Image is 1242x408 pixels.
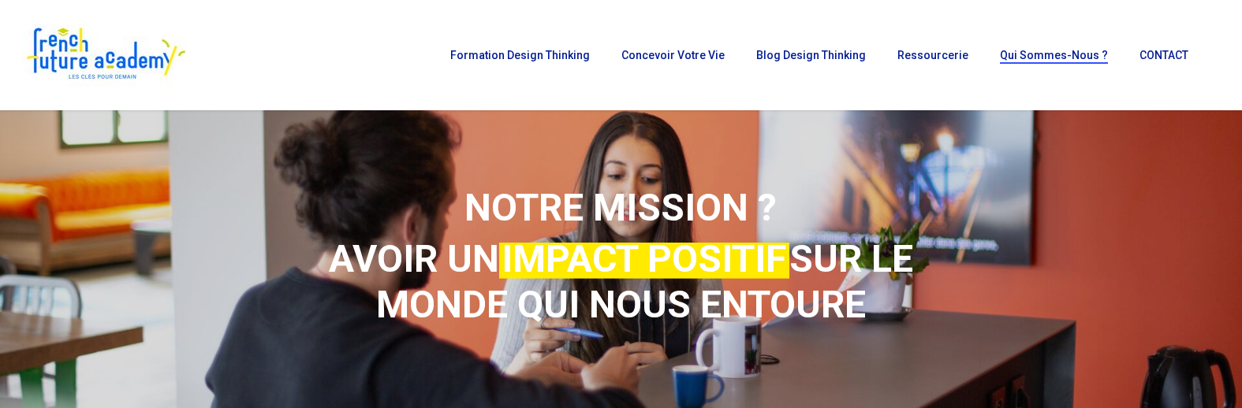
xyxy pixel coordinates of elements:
[22,24,188,87] img: Académie Française du Futur
[756,49,866,61] font: Blog Design Thinking
[329,236,499,281] font: AVOIR UN
[442,50,598,61] a: Formation Design Thinking
[1139,49,1188,61] font: CONTACT
[1132,50,1196,61] a: CONTACT
[502,236,787,281] font: IMPACT POSITIF
[376,236,913,327] font: SUR LE MONDE QUI NOUS ENTOURE
[897,49,968,61] font: Ressourcerie
[450,49,590,61] font: Formation Design Thinking
[748,50,874,61] a: Blog Design Thinking
[890,50,976,61] a: Ressourcerie
[1000,49,1108,61] font: Qui sommes-nous ?
[464,185,777,230] font: NOTRE MISSION ?
[614,50,733,61] a: Concevoir votre vie
[621,49,725,61] font: Concevoir votre vie
[992,50,1116,61] a: Qui sommes-nous ?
